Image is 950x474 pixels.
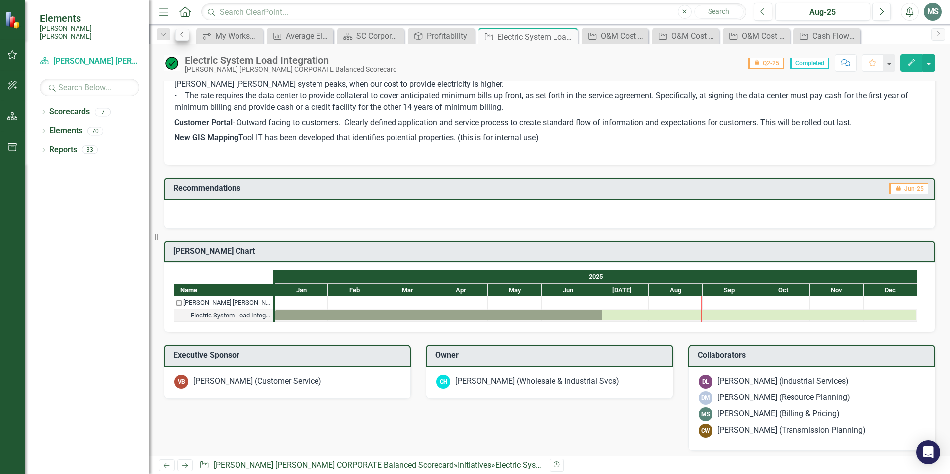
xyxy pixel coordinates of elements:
[775,3,870,21] button: Aug-25
[199,460,542,471] div: » »
[183,296,270,309] div: [PERSON_NAME] [PERSON_NAME] CORPORATE Balanced Scorecard
[779,6,867,18] div: Aug-25
[756,284,810,297] div: Oct
[601,30,646,42] div: O&M Cost Control: Benchmark-Driven Budgeting
[742,30,787,42] div: O&M Cost Control: Leveraging Capital Investments
[275,270,917,283] div: 2025
[381,284,434,297] div: Mar
[40,79,139,96] input: Search Below...
[340,30,401,42] a: SC Corporate - Welcome to ClearPoint
[174,284,273,296] div: Name
[649,284,703,297] div: Aug
[595,284,649,297] div: Jul
[173,247,929,256] h3: [PERSON_NAME] Chart
[40,24,139,41] small: [PERSON_NAME] [PERSON_NAME]
[708,7,729,15] span: Search
[436,375,450,389] div: CH
[40,12,139,24] span: Elements
[455,376,619,387] div: [PERSON_NAME] (Wholesale & Industrial Svcs)
[356,30,401,42] div: SC Corporate - Welcome to ClearPoint
[174,309,273,322] div: Task: Start date: 2025-01-01 End date: 2025-12-31
[174,118,233,127] strong: Customer Portal
[269,30,331,42] a: Average Electric Residential Monthly Bill (Related to affordability)
[495,460,609,470] div: Electric System Load Integration
[275,284,328,297] div: Jan
[173,351,405,360] h3: Executive Sponsor
[49,106,90,118] a: Scorecards
[275,310,916,320] div: Task: Start date: 2025-01-01 End date: 2025-12-31
[458,460,491,470] a: Initiatives
[328,284,381,297] div: Feb
[191,309,270,322] div: Electric System Load Integration
[173,184,647,193] h3: Recommendations
[694,5,744,19] button: Search
[199,30,260,42] a: My Workspace
[201,3,746,21] input: Search ClearPoint...
[410,30,472,42] a: Profitability
[174,115,925,131] p: - Outward facing to customers. Clearly defined application and service process to create standard...
[748,58,784,69] span: Q2-25
[427,30,472,42] div: Profitability
[5,11,22,28] img: ClearPoint Strategy
[699,424,712,438] div: CW
[174,296,273,309] div: Santee Cooper CORPORATE Balanced Scorecard
[87,127,103,135] div: 70
[790,58,829,69] span: Completed
[916,440,940,464] div: Open Intercom Messenger
[95,108,111,116] div: 7
[725,30,787,42] a: O&M Cost Control: Leveraging Capital Investments
[717,425,866,436] div: [PERSON_NAME] (Transmission Planning)
[193,376,321,387] div: [PERSON_NAME] (Customer Service)
[174,296,273,309] div: Task: Santee Cooper CORPORATE Balanced Scorecard Start date: 2025-01-01 End date: 2025-01-02
[174,133,238,142] strong: New GIS Mapping
[584,30,646,42] a: O&M Cost Control: Benchmark-Driven Budgeting
[174,130,925,155] p: Tool IT has been developed that identifies potential properties. (this is for internal use)
[434,284,488,297] div: Apr
[812,30,858,42] div: Cash Flow & Financial Stability
[174,309,273,322] div: Electric System Load Integration
[655,30,716,42] a: O&M Cost Control: Labor Optimization
[214,460,454,470] a: [PERSON_NAME] [PERSON_NAME] CORPORATE Balanced Scorecard
[703,284,756,297] div: Sep
[889,183,928,194] span: Jun-25
[699,391,712,405] div: DM
[185,55,397,66] div: Electric System Load Integration
[82,146,98,154] div: 33
[717,376,849,387] div: [PERSON_NAME] (Industrial Services)
[699,407,712,421] div: MS
[699,375,712,389] div: DL
[488,284,542,297] div: May
[717,392,850,403] div: [PERSON_NAME] (Resource Planning)
[698,351,929,360] h3: Collaborators
[215,30,260,42] div: My Workspace
[174,375,188,389] div: VB
[924,3,942,21] button: MS
[864,284,917,297] div: Dec
[286,30,331,42] div: Average Electric Residential Monthly Bill (Related to affordability)
[717,408,840,420] div: [PERSON_NAME] (Billing & Pricing)
[810,284,864,297] div: Nov
[497,31,575,43] div: Electric System Load Integration
[49,144,77,156] a: Reports
[671,30,716,42] div: O&M Cost Control: Labor Optimization
[796,30,858,42] a: Cash Flow & Financial Stability
[164,55,180,71] img: Manageable
[40,56,139,67] a: [PERSON_NAME] [PERSON_NAME] CORPORATE Balanced Scorecard
[49,125,82,137] a: Elements
[185,66,397,73] div: [PERSON_NAME] [PERSON_NAME] CORPORATE Balanced Scorecard
[542,284,595,297] div: Jun
[435,351,667,360] h3: Owner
